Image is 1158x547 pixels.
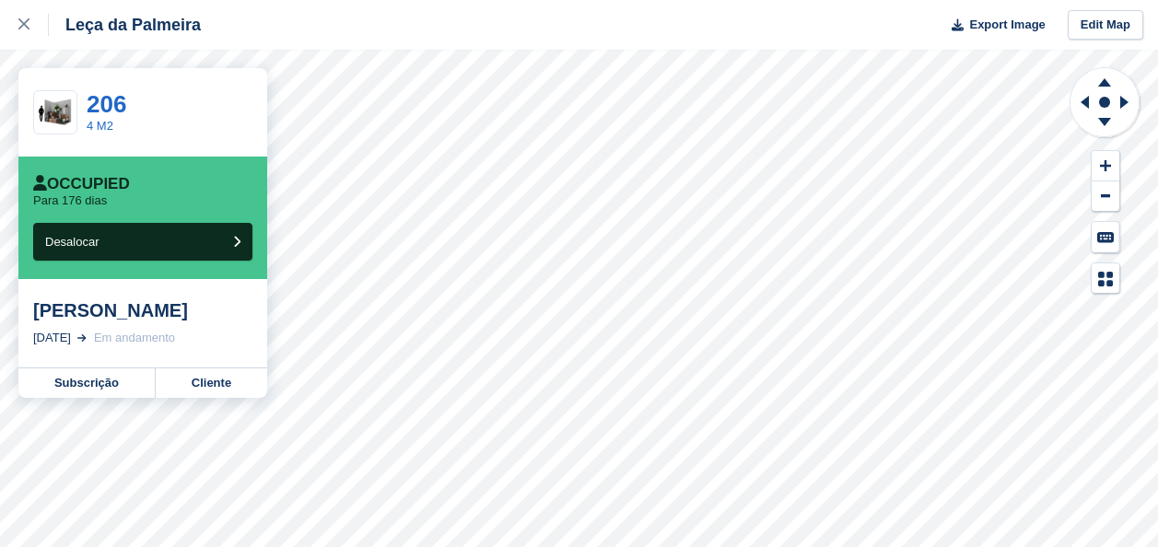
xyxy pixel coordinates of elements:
[1092,263,1119,294] button: Map Legend
[1092,222,1119,252] button: Keyboard Shortcuts
[18,368,156,398] a: Subscrição
[33,299,252,321] div: [PERSON_NAME]
[969,16,1045,34] span: Export Image
[156,368,267,398] a: Cliente
[1068,10,1143,41] a: Edit Map
[33,193,107,208] p: Para 176 dias
[1092,151,1119,181] button: Zoom In
[87,90,126,118] a: 206
[34,97,76,129] img: 40-sqft-unit.jpg
[941,10,1046,41] button: Export Image
[87,119,113,133] a: 4 M2
[1092,181,1119,212] button: Zoom Out
[33,329,71,347] div: [DATE]
[94,329,175,347] div: Em andamento
[77,334,87,342] img: arrow-right-light-icn-cde0832a797a2874e46488d9cf13f60e5c3a73dbe684e267c42b8395dfbc2abf.svg
[49,14,201,36] div: Leça da Palmeira
[33,223,252,261] button: Desalocar
[33,175,130,193] div: Occupied
[45,235,99,249] span: Desalocar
